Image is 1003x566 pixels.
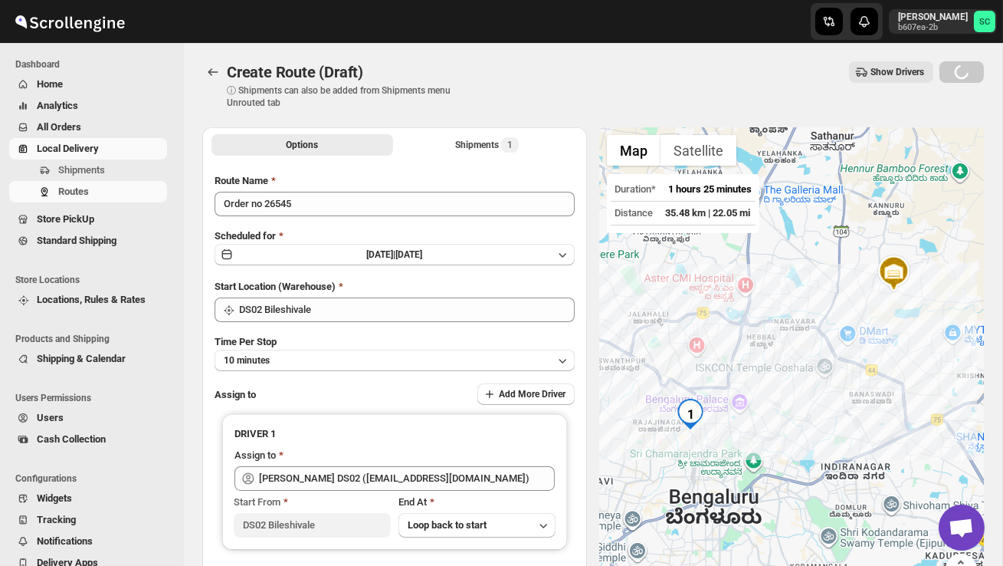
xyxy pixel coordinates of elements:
[507,139,513,151] span: 1
[12,2,127,41] img: ScrollEngine
[37,143,99,154] span: Local Delivery
[37,535,93,547] span: Notifications
[215,192,575,216] input: Eg: Bengaluru Route
[615,207,653,219] span: Distance
[234,448,276,463] div: Assign to
[58,186,89,197] span: Routes
[287,139,319,151] span: Options
[215,350,575,371] button: 10 minutes
[37,353,126,364] span: Shipping & Calendar
[211,134,393,156] button: All Route Options
[396,134,578,156] button: Selected Shipments
[215,230,276,242] span: Scheduled for
[37,412,64,423] span: Users
[9,160,167,181] button: Shipments
[202,61,224,83] button: Routes
[870,66,924,78] span: Show Drivers
[615,183,656,195] span: Duration*
[58,164,105,176] span: Shipments
[9,289,167,311] button: Locations, Rules & Rates
[37,100,78,111] span: Analytics
[9,348,167,370] button: Shipping & Calendar
[898,23,968,32] p: b607ea-2b
[239,298,575,322] input: Search location
[15,274,173,286] span: Store Locations
[37,213,94,225] span: Store PickUp
[9,531,167,552] button: Notifications
[668,183,752,195] span: 1 hours 25 minutes
[367,249,396,260] span: [DATE] |
[849,61,933,83] button: Show Drivers
[660,135,736,166] button: Show satellite imagery
[9,488,167,509] button: Widgets
[215,244,575,265] button: [DATE]|[DATE]
[889,9,997,34] button: User menu
[234,496,280,508] span: Start From
[37,433,106,445] span: Cash Collection
[224,354,270,367] span: 10 minutes
[215,175,268,186] span: Route Name
[9,74,167,95] button: Home
[398,495,556,510] div: End At
[396,249,423,260] span: [DATE]
[215,281,336,292] span: Start Location (Warehouse)
[9,407,167,429] button: Users
[227,84,468,109] p: ⓘ Shipments can also be added from Shipments menu Unrouted tab
[9,509,167,531] button: Tracking
[37,78,63,90] span: Home
[675,399,706,429] div: 1
[665,207,750,219] span: 35.48 km | 22.05 mi
[979,17,990,27] text: SC
[215,336,277,347] span: Time Per Stop
[9,429,167,450] button: Cash Collection
[234,426,555,442] h3: DRIVER 1
[408,519,487,531] span: Loop back to start
[398,513,556,538] button: Loop back to start
[9,117,167,138] button: All Orders
[477,383,575,405] button: Add More Driver
[455,137,519,153] div: Shipments
[37,294,146,305] span: Locations, Rules & Rates
[939,505,985,551] a: Open chat
[9,181,167,202] button: Routes
[37,235,116,246] span: Standard Shipping
[15,58,173,71] span: Dashboard
[15,472,173,485] span: Configurations
[37,121,81,133] span: All Orders
[974,11,995,32] span: Sanjay chetri
[898,11,968,23] p: [PERSON_NAME]
[227,63,363,81] span: Create Route (Draft)
[37,492,72,504] span: Widgets
[259,466,555,491] input: Search assignee
[607,135,660,166] button: Show street map
[215,389,256,400] span: Assign to
[37,514,76,525] span: Tracking
[499,388,565,400] span: Add More Driver
[15,333,173,345] span: Products and Shipping
[9,95,167,117] button: Analytics
[15,392,173,404] span: Users Permissions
